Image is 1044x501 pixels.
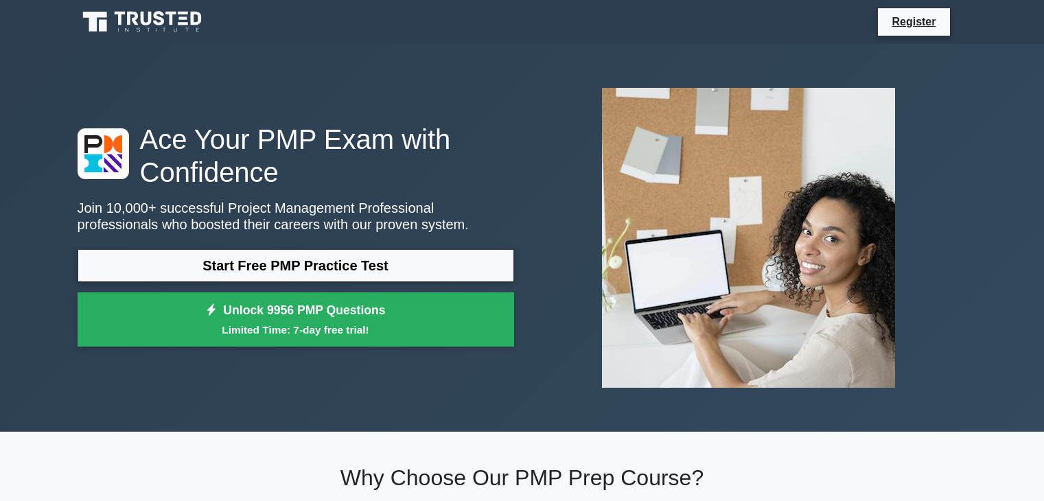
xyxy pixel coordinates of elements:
[78,200,514,233] p: Join 10,000+ successful Project Management Professional professionals who boosted their careers w...
[78,292,514,347] a: Unlock 9956 PMP QuestionsLimited Time: 7-day free trial!
[883,13,944,30] a: Register
[78,465,967,491] h2: Why Choose Our PMP Prep Course?
[78,123,514,189] h1: Ace Your PMP Exam with Confidence
[95,322,497,338] small: Limited Time: 7-day free trial!
[78,249,514,282] a: Start Free PMP Practice Test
